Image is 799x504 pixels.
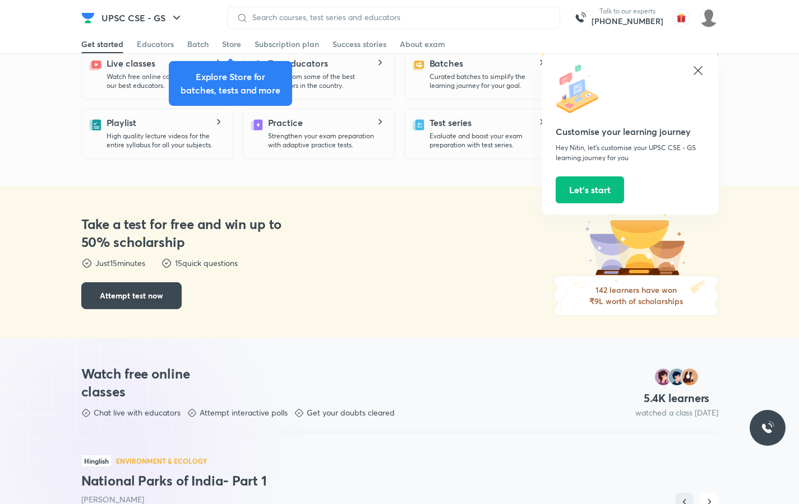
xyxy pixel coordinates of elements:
p: Environment & Ecology [116,458,207,464]
h5: Customise your learning journey [556,125,705,138]
h3: National Parks of India- Part 1 [81,472,718,489]
div: Batch [187,39,209,50]
div: Subscription plan [255,39,319,50]
div: Store [222,39,241,50]
button: Attempt test now [81,282,182,309]
button: UPSC CSE - GS [95,7,190,29]
h5: Live classes [107,57,155,70]
img: ttu [761,421,774,435]
img: dst-trophy [583,208,689,276]
p: watched a class [DATE] [635,407,718,418]
button: Let’s start [556,176,624,203]
span: Hinglish [81,455,112,467]
p: Curated batches to simplify the learning journey for your goal. [429,72,547,90]
h4: 5.4 K learners [644,391,710,405]
p: Chat live with educators [94,407,181,418]
a: Batch [187,35,209,53]
img: dst-points [81,258,93,269]
h5: Practice [268,116,303,129]
img: Nitin Sharma [699,8,718,27]
img: icon [556,64,606,114]
h5: Playlist [107,116,136,129]
div: About exam [400,39,445,50]
a: Store [222,35,241,53]
p: Talk to our experts [592,7,663,16]
div: Explore Store for batches, tests and more [178,70,283,97]
p: Watch free online coaching classes by our best educators. [107,72,224,90]
a: Get started [81,35,123,53]
h5: Batches [429,57,463,70]
a: About exam [400,35,445,53]
h3: Take a test for free and win up to 50% scholarship [81,215,292,251]
p: Hey Nitin, let’s customise your UPSC CSE - GS learning journey for you [556,143,705,163]
p: High quality lecture videos for the entire syllabus for all your subjects. [107,132,224,150]
h5: Top educators [268,57,328,70]
img: Company Logo [81,11,95,25]
p: Evaluate and boost your exam preparation with test series. [429,132,547,150]
img: call-us [569,7,592,29]
p: Get your doubts cleared [307,407,395,418]
span: Attempt test now [100,290,163,301]
img: avatar [672,9,690,27]
h6: 142 learners have won [579,284,694,296]
div: Success stories [332,39,386,50]
input: Search courses, test series and educators [248,13,551,22]
h6: ₹9L worth of scholarships [579,296,694,307]
h5: Test series [429,116,472,129]
a: Educators [137,35,174,53]
div: Get started [81,39,123,50]
a: [PHONE_NUMBER] [592,16,663,27]
div: Educators [137,39,174,50]
h3: Watch free online classes [81,365,211,400]
p: Learn from some of the best educators in the country. [268,72,386,90]
p: Just 15 minutes [95,258,145,269]
p: 15 quick questions [175,258,238,269]
a: Success stories [332,35,386,53]
img: dst-points [161,258,172,269]
p: Attempt interactive polls [200,407,288,418]
a: Subscription plan [255,35,319,53]
p: Strengthen your exam preparation with adaptive practice tests. [268,132,386,150]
